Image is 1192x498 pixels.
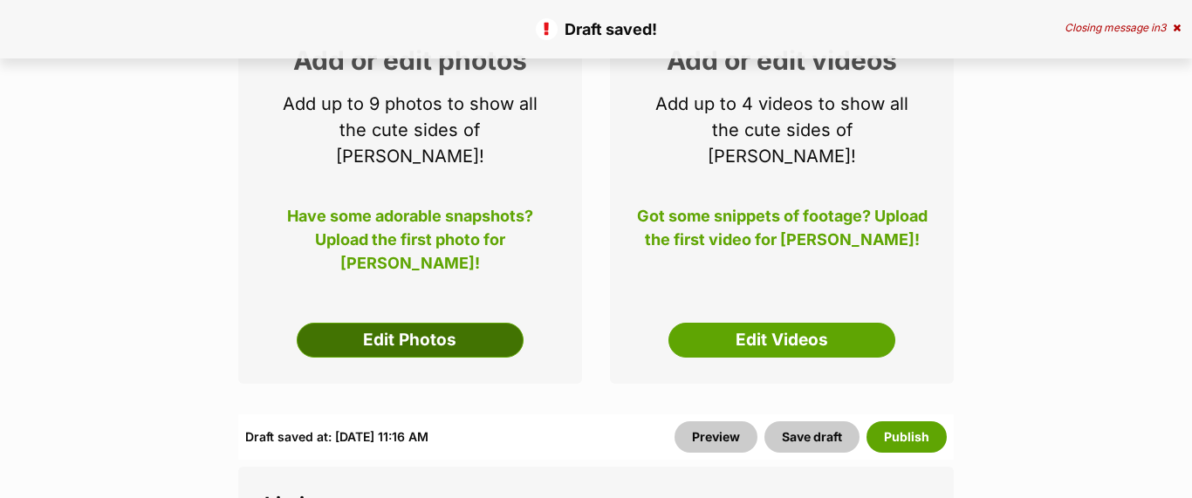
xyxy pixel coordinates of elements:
[675,421,757,453] a: Preview
[297,323,524,358] a: Edit Photos
[636,91,928,169] p: Add up to 4 videos to show all the cute sides of [PERSON_NAME]!
[1160,21,1166,34] span: 3
[17,17,1175,41] p: Draft saved!
[764,421,860,453] button: Save draft
[1065,22,1181,34] div: Closing message in
[264,47,556,73] h2: Add or edit photos
[245,421,428,453] div: Draft saved at: [DATE] 11:16 AM
[264,91,556,169] p: Add up to 9 photos to show all the cute sides of [PERSON_NAME]!
[636,204,928,262] p: Got some snippets of footage? Upload the first video for [PERSON_NAME]!
[636,47,928,73] h2: Add or edit videos
[264,204,556,262] p: Have some adorable snapshots? Upload the first photo for [PERSON_NAME]!
[867,421,947,453] button: Publish
[668,323,895,358] a: Edit Videos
